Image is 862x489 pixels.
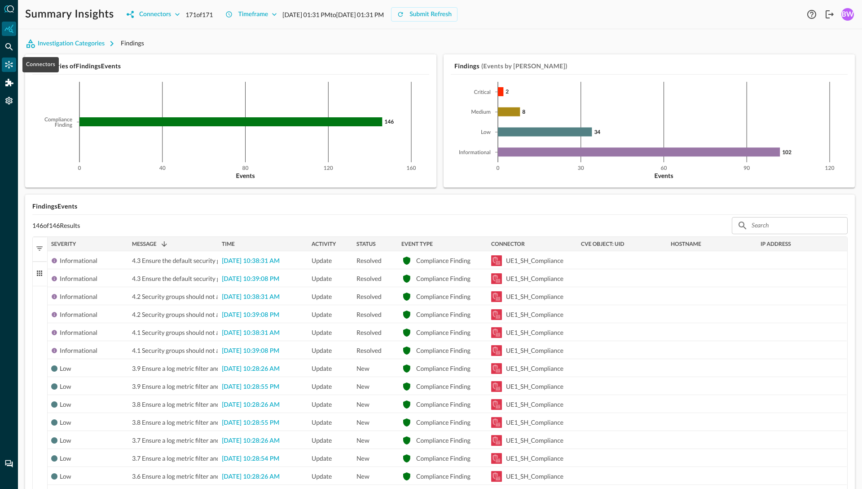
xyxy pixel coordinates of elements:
[312,306,332,324] span: Update
[132,252,320,270] span: 4.3 Ensure the default security group of every VPC restricts all traffic
[2,76,17,90] div: Addons
[416,252,471,270] div: Compliance Finding
[506,360,563,378] div: UE1_SH_Compliance
[356,252,382,270] span: Resolved
[60,252,97,270] div: Informational
[409,9,452,20] div: Submit Refresh
[356,288,382,306] span: Resolved
[474,90,491,95] tspan: Critical
[312,324,332,342] span: Update
[132,467,400,485] span: 3.6 Ensure a log metric filter and alarm exist for AWS Management Console authentication failures
[60,431,71,449] div: Low
[743,166,750,171] tspan: 90
[121,39,144,47] span: Findings
[2,58,16,72] div: Connectors
[60,413,71,431] div: Low
[506,431,563,449] div: UE1_SH_Compliance
[25,7,114,22] h1: Summary Insights
[491,309,502,320] svg: Amazon Security Lake
[60,360,71,378] div: Low
[356,360,369,378] span: New
[2,40,16,54] div: Federated Search
[805,7,819,22] button: Help
[491,273,502,284] svg: Amazon Security Lake
[356,431,369,449] span: New
[222,312,279,318] span: [DATE] 10:39:08 PM
[132,288,336,306] span: 4.2 Security groups should not allow ingress from [URL] or ::/0 to port 3389
[60,324,97,342] div: Informational
[506,449,563,467] div: UE1_SH_Compliance
[416,413,471,431] div: Compliance Finding
[481,62,567,71] h5: (Events by [PERSON_NAME])
[25,36,121,51] button: Investigation Categories
[222,456,279,462] span: [DATE] 10:28:54 PM
[841,8,854,21] div: BW
[132,342,329,360] span: 4.1 Security groups should not allow ingress from [URL] or ::/0 to port 22
[222,294,280,300] span: [DATE] 10:38:31 AM
[51,241,76,247] span: Severity
[416,378,471,396] div: Compliance Finding
[522,108,525,115] tspan: 8
[356,378,369,396] span: New
[60,396,71,413] div: Low
[491,381,502,392] svg: Amazon Security Lake
[222,258,280,264] span: [DATE] 10:38:31 AM
[416,467,471,485] div: Compliance Finding
[506,270,563,288] div: UE1_SH_Compliance
[312,288,332,306] span: Update
[356,324,382,342] span: Resolved
[416,342,471,360] div: Compliance Finding
[132,449,421,467] span: 3.7 Ensure a log metric filter and alarm exist for disabling or scheduled deletion of customer cr...
[506,413,563,431] div: UE1_SH_Compliance
[416,306,471,324] div: Compliance Finding
[416,449,471,467] div: Compliance Finding
[312,378,332,396] span: Update
[416,324,471,342] div: Compliance Finding
[32,202,848,211] h5: Findings Events
[132,270,320,288] span: 4.3 Ensure the default security group of every VPC restricts all traffic
[22,57,59,72] div: Connectors
[782,149,792,156] tspan: 102
[578,166,584,171] tspan: 30
[752,217,827,234] input: Search
[312,449,332,467] span: Update
[132,396,330,413] span: 3.8 Ensure a log metric filter and alarm exist for S3 bucket policy changes
[312,241,336,247] span: Activity
[159,166,166,171] tspan: 40
[60,270,97,288] div: Informational
[506,288,563,306] div: UE1_SH_Compliance
[594,129,600,135] tspan: 34
[407,166,416,171] tspan: 160
[661,166,667,171] tspan: 60
[491,453,502,464] svg: Amazon Security Lake
[222,330,280,336] span: [DATE] 10:38:31 AM
[132,241,157,247] span: Message
[222,420,279,426] span: [DATE] 10:28:55 PM
[491,363,502,374] svg: Amazon Security Lake
[60,306,97,324] div: Informational
[2,22,16,36] div: Summary Insights
[654,172,673,179] tspan: Events
[222,384,279,390] span: [DATE] 10:28:55 PM
[491,241,525,247] span: Connector
[356,467,369,485] span: New
[60,467,71,485] div: Low
[416,288,471,306] div: Compliance Finding
[222,366,280,372] span: [DATE] 10:28:26 AM
[139,9,171,20] div: Connectors
[60,342,97,360] div: Informational
[822,7,837,22] button: Logout
[491,255,502,266] svg: Amazon Security Lake
[356,413,369,431] span: New
[324,166,333,171] tspan: 120
[121,7,185,22] button: Connectors
[222,241,235,247] span: Time
[60,449,71,467] div: Low
[132,413,330,431] span: 3.8 Ensure a log metric filter and alarm exist for S3 bucket policy changes
[312,396,332,413] span: Update
[506,342,563,360] div: UE1_SH_Compliance
[312,342,332,360] span: Update
[132,306,336,324] span: 4.2 Security groups should not allow ingress from [URL] or ::/0 to port 3389
[222,438,280,444] span: [DATE] 10:28:26 AM
[825,166,835,171] tspan: 120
